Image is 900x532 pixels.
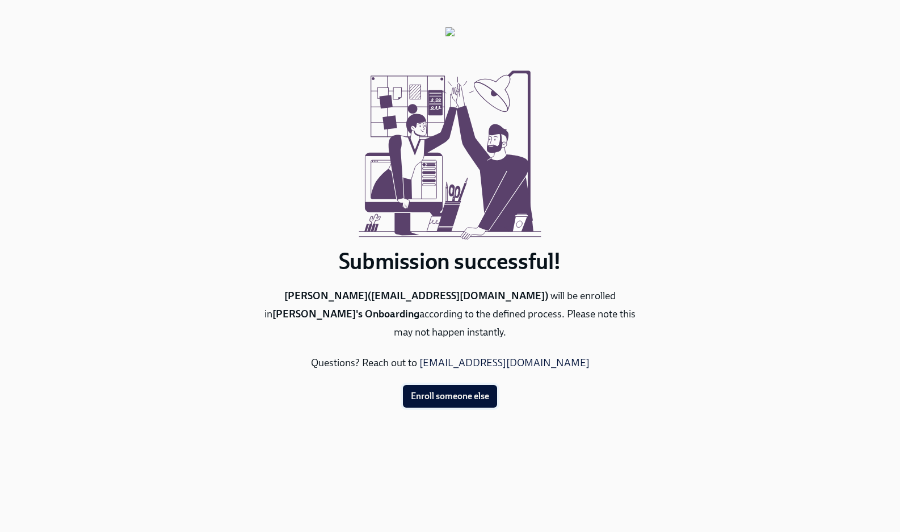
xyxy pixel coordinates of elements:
[257,287,643,342] p: will be enrolled in according to the defined process. Please note this may not happen instantly.
[257,248,643,275] h1: Submission successful!
[419,357,590,369] a: [EMAIL_ADDRESS][DOMAIN_NAME]
[284,290,550,302] b: [PERSON_NAME] ( [EMAIL_ADDRESS][DOMAIN_NAME] )
[411,391,489,402] span: Enroll someone else
[445,27,455,55] img: org-logos%2F89UVGTsy6.png
[272,308,419,320] b: [PERSON_NAME]'s Onboarding
[354,55,546,248] img: submission-successful.svg
[257,354,643,372] p: Questions? Reach out to
[403,385,497,408] button: Enroll someone else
